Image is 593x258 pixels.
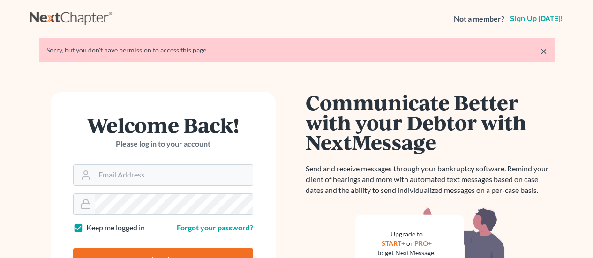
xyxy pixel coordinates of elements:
[414,239,432,247] a: PRO+
[378,229,436,239] div: Upgrade to
[454,14,504,24] strong: Not a member?
[306,92,555,152] h1: Communicate Better with your Debtor with NextMessage
[406,239,413,247] span: or
[382,239,405,247] a: START+
[378,248,436,258] div: to get NextMessage.
[86,222,145,233] label: Keep me logged in
[177,223,253,232] a: Forgot your password?
[73,139,253,149] p: Please log in to your account
[306,163,555,196] p: Send and receive messages through your bankruptcy software. Remind your client of hearings and mo...
[540,45,547,57] a: ×
[508,15,564,22] a: Sign up [DATE]!
[73,115,253,135] h1: Welcome Back!
[95,165,253,185] input: Email Address
[46,45,547,55] div: Sorry, but you don't have permission to access this page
